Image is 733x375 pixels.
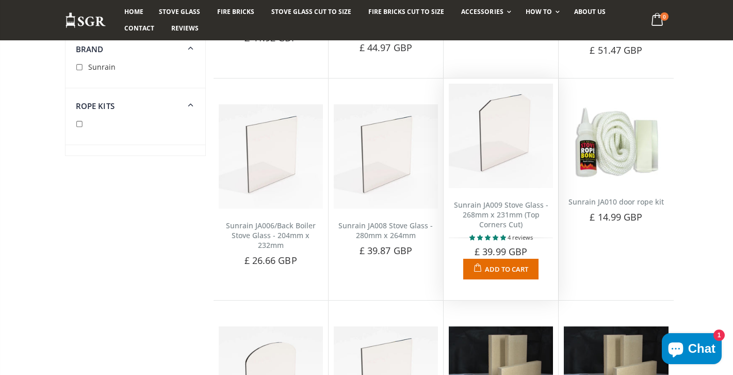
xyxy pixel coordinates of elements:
[151,4,208,20] a: Stove Glass
[659,333,725,367] inbox-online-store-chat: Shopify online store chat
[124,24,154,33] span: Contact
[647,10,668,30] a: 0
[469,233,508,241] span: 5.00 stars
[590,44,642,56] span: £ 51.47 GBP
[590,211,642,223] span: £ 14.99 GBP
[485,264,528,274] span: Add to Cart
[159,7,200,16] span: Stove Glass
[461,7,503,16] span: Accessories
[117,20,162,37] a: Contact
[566,4,613,20] a: About us
[449,84,553,188] img: Sunrain JA009 replacement stove glass with the top corners cut
[219,104,323,209] img: Sunrain JA006/ Back Boiler
[76,101,115,111] span: Rope Kits
[88,62,116,72] span: Sunrain
[334,104,438,209] img: Sunrain JA008 Stove Glass - 280mm x 264mm
[76,44,104,54] span: Brand
[564,104,668,184] img: Sunrain JA010 door rope kit
[245,254,297,267] span: £ 26.66 GBP
[217,7,254,16] span: Fire Bricks
[361,4,452,20] a: Fire Bricks Cut To Size
[65,12,106,29] img: Stove Glass Replacement
[124,7,143,16] span: Home
[360,244,412,257] span: £ 39.87 GBP
[518,4,565,20] a: How To
[574,7,606,16] span: About us
[171,24,199,33] span: Reviews
[568,197,664,207] a: Sunrain JA010 door rope kit
[453,4,516,20] a: Accessories
[264,4,359,20] a: Stove Glass Cut To Size
[271,7,351,16] span: Stove Glass Cut To Size
[463,259,538,279] button: Add to Cart
[164,20,206,37] a: Reviews
[368,7,444,16] span: Fire Bricks Cut To Size
[338,221,433,240] a: Sunrain JA008 Stove Glass - 280mm x 264mm
[226,221,316,250] a: Sunrain JA006/Back Boiler Stove Glass - 204mm x 232mm
[475,245,527,258] span: £ 39.99 GBP
[209,4,262,20] a: Fire Bricks
[117,4,151,20] a: Home
[360,41,412,54] span: £ 44.97 GBP
[454,200,548,229] a: Sunrain JA009 Stove Glass - 268mm x 231mm (Top Corners Cut)
[660,12,669,21] span: 0
[508,233,533,241] span: 4 reviews
[526,7,552,16] span: How To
